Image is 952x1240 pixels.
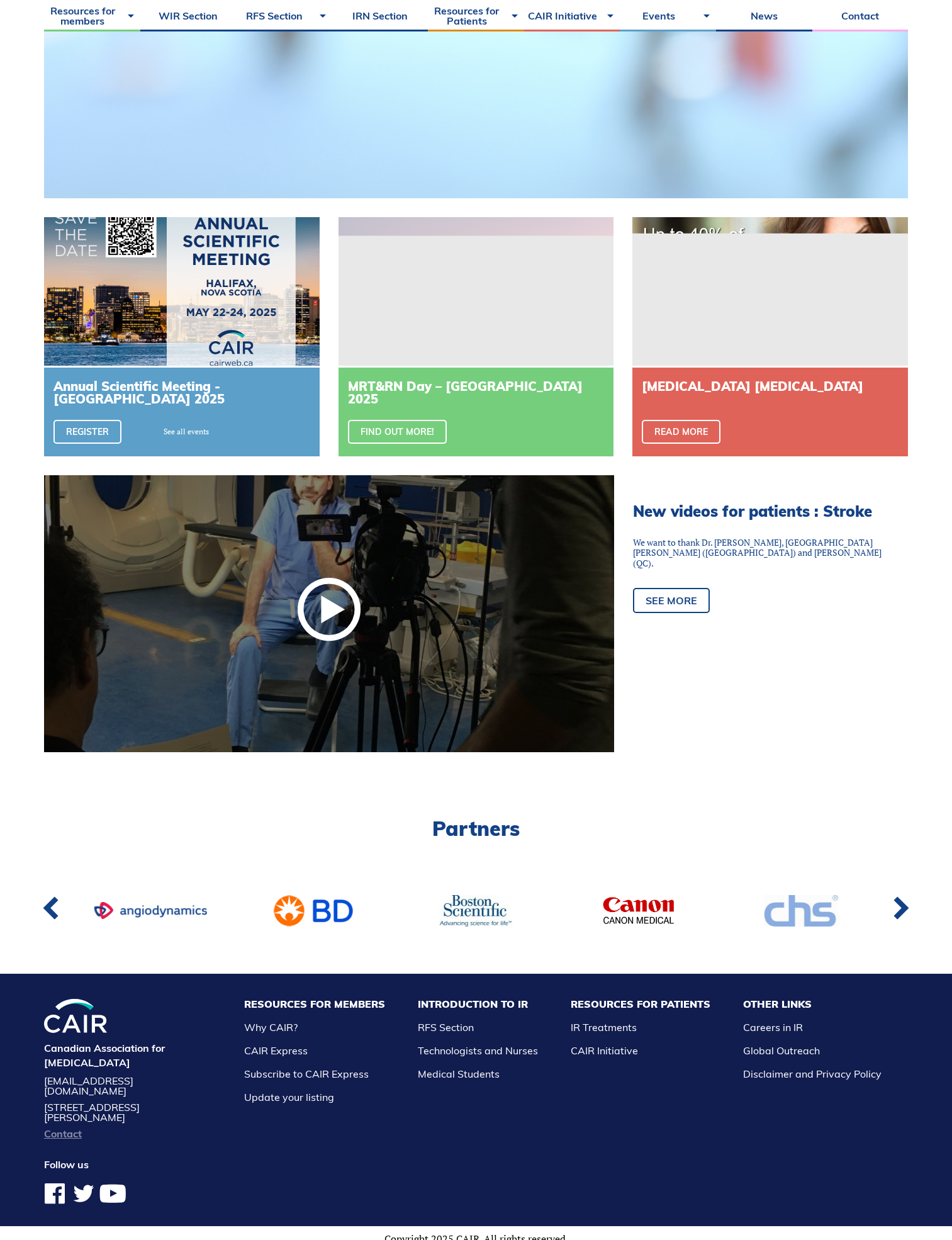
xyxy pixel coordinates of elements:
a: RFS Section [418,1021,474,1034]
a: CAIR Express [244,1044,308,1057]
p: We want to thank Dr. [PERSON_NAME], [GEOGRAPHIC_DATA][PERSON_NAME] ([GEOGRAPHIC_DATA]) and [PERSO... [633,538,889,569]
h4: Follow us [44,1158,211,1171]
a: Careers in IR [743,1021,803,1034]
a: Update your listing [244,1091,334,1103]
a: CAIR Initiative [571,1044,638,1057]
a: Subscribe to CAIR Express [244,1068,369,1080]
a: Register [53,420,121,444]
a: Contact [44,1129,211,1139]
a: Global Outreach [743,1044,820,1057]
a: Disclaimer and Privacy Policy [743,1068,882,1080]
a: [EMAIL_ADDRESS][DOMAIN_NAME] [44,1076,211,1096]
h3: Annual Scientific Meeting - [GEOGRAPHIC_DATA] 2025 [53,380,310,405]
a: Technologists and Nurses [418,1044,538,1057]
h3: New videos for patients : Stroke [633,504,889,519]
a: Read more [642,420,720,444]
a: See all events [164,428,209,436]
h4: Canadian Association for [MEDICAL_DATA] [44,1041,211,1069]
h3: MRT&RN Day – [GEOGRAPHIC_DATA] 2025 [348,380,605,405]
a: See more [633,588,710,613]
a: Find out more! [348,420,447,444]
a: Why CAIR? [244,1021,298,1034]
a: Medical Students [418,1068,500,1080]
h2: Partners [44,818,908,838]
h3: [MEDICAL_DATA] [MEDICAL_DATA] [642,380,899,393]
address: [STREET_ADDRESS][PERSON_NAME] [44,1102,211,1122]
img: CIRA [44,999,107,1034]
a: IR Treatments [571,1021,637,1034]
